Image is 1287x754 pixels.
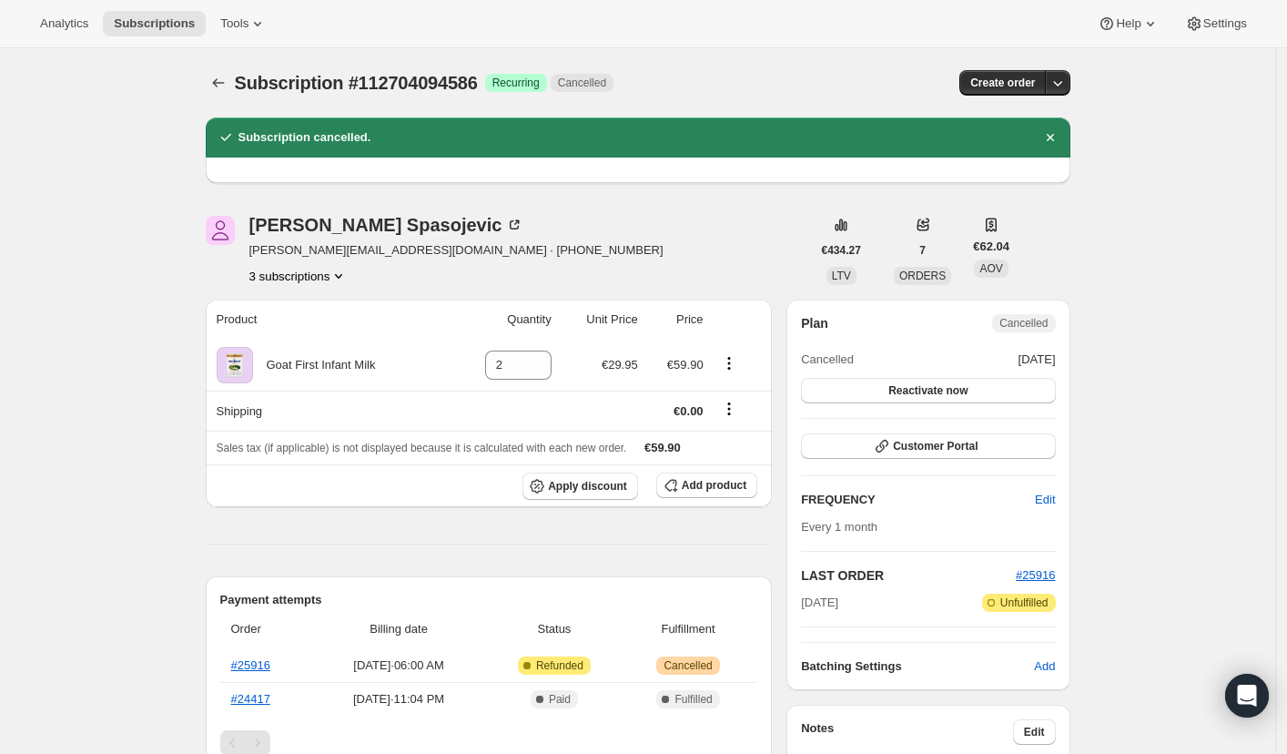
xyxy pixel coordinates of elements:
[801,657,1034,676] h6: Batching Settings
[959,70,1046,96] button: Create order
[801,566,1016,585] h2: LAST ORDER
[656,473,757,498] button: Add product
[1024,485,1066,515] button: Edit
[667,358,704,372] span: €59.90
[893,439,978,453] span: Customer Portal
[319,620,479,638] span: Billing date
[811,238,872,263] button: €434.27
[1024,725,1045,739] span: Edit
[549,692,571,707] span: Paid
[973,238,1009,256] span: €62.04
[1034,657,1055,676] span: Add
[206,70,231,96] button: Subscriptions
[492,76,540,90] span: Recurring
[209,11,278,36] button: Tools
[558,76,606,90] span: Cancelled
[801,520,877,534] span: Every 1 month
[1087,11,1170,36] button: Help
[630,620,746,638] span: Fulfillment
[231,692,270,706] a: #24417
[217,347,253,383] img: product img
[536,658,583,673] span: Refunded
[548,479,627,494] span: Apply discount
[908,238,937,263] button: 7
[1225,674,1269,718] div: Open Intercom Messenger
[1023,652,1066,681] button: Add
[103,11,206,36] button: Subscriptions
[249,216,524,234] div: [PERSON_NAME] Spasojevic
[682,478,746,493] span: Add product
[249,267,349,285] button: Product actions
[114,16,195,31] span: Subscriptions
[450,300,557,340] th: Quantity
[999,316,1048,331] span: Cancelled
[664,658,712,673] span: Cancelled
[522,473,638,500] button: Apply discount
[674,404,704,418] span: €0.00
[1038,125,1063,150] button: Dismiss notification
[888,383,968,398] span: Reactivate now
[319,657,479,675] span: [DATE] · 06:00 AM
[602,358,638,372] span: €29.95
[899,270,946,282] span: ORDERS
[1203,16,1247,31] span: Settings
[319,690,479,708] span: [DATE] · 11:04 PM
[231,658,270,672] a: #25916
[714,353,744,373] button: Product actions
[206,391,450,431] th: Shipping
[220,16,248,31] span: Tools
[1018,351,1056,369] span: [DATE]
[220,609,314,649] th: Order
[40,16,88,31] span: Analytics
[832,270,851,282] span: LTV
[1035,491,1055,509] span: Edit
[1013,719,1056,745] button: Edit
[801,433,1055,459] button: Customer Portal
[1016,568,1055,582] a: #25916
[643,300,709,340] th: Price
[970,76,1035,90] span: Create order
[644,441,681,454] span: €59.90
[1000,596,1049,610] span: Unfulfilled
[1174,11,1258,36] button: Settings
[253,356,376,374] div: Goat First Infant Milk
[801,719,1013,745] h3: Notes
[674,692,712,707] span: Fulfilled
[1016,566,1055,585] button: #25916
[801,491,1035,509] h2: FREQUENCY
[29,11,99,36] button: Analytics
[801,314,828,332] h2: Plan
[238,128,371,147] h2: Subscription cancelled.
[235,73,478,93] span: Subscription #112704094586
[249,241,664,260] span: [PERSON_NAME][EMAIL_ADDRESS][DOMAIN_NAME] · [PHONE_NUMBER]
[714,399,744,419] button: Shipping actions
[206,216,235,245] span: Kristina Spasojevic
[801,594,838,612] span: [DATE]
[557,300,643,340] th: Unit Price
[217,442,627,454] span: Sales tax (if applicable) is not displayed because it is calculated with each new order.
[801,378,1055,403] button: Reactivate now
[801,351,854,369] span: Cancelled
[490,620,619,638] span: Status
[979,262,1002,275] span: AOV
[822,243,861,258] span: €434.27
[1116,16,1140,31] span: Help
[220,591,758,609] h2: Payment attempts
[919,243,926,258] span: 7
[206,300,450,340] th: Product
